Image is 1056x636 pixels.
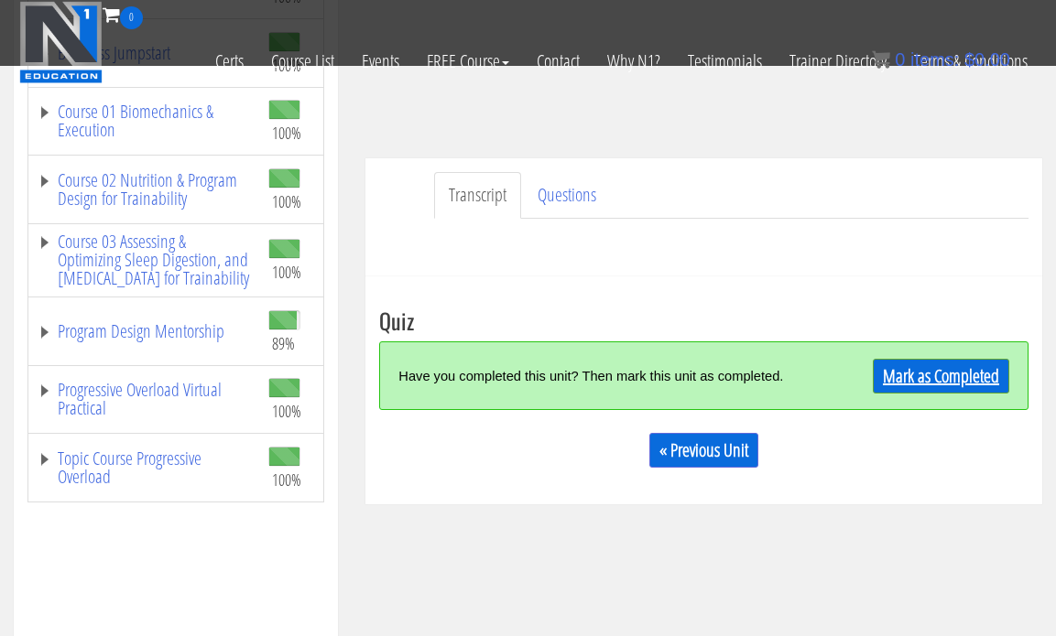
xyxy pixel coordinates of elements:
[19,1,103,83] img: n1-education
[38,102,250,139] a: Course 01 Biomechanics & Execution
[873,359,1009,393] a: Mark as Completed
[649,433,758,468] a: « Previous Unit
[523,172,611,219] a: Questions
[900,29,1041,93] a: Terms & Conditions
[348,29,413,93] a: Events
[201,29,257,93] a: Certs
[257,29,348,93] a: Course List
[38,381,250,417] a: Progressive Overload Virtual Practical
[872,49,1010,70] a: 0 items: $0.00
[103,2,143,27] a: 0
[523,29,593,93] a: Contact
[272,401,301,421] span: 100%
[776,29,900,93] a: Trainer Directory
[272,191,301,211] span: 100%
[38,322,250,340] a: Program Design Mentorship
[272,333,295,353] span: 89%
[413,29,523,93] a: FREE Course
[434,172,521,219] a: Transcript
[872,50,890,69] img: icon11.png
[398,356,849,395] div: Have you completed this unit? Then mark this unit as completed.
[272,123,301,143] span: 100%
[895,49,905,70] span: 0
[593,29,674,93] a: Why N1?
[272,262,301,282] span: 100%
[674,29,776,93] a: Testimonials
[38,232,250,287] a: Course 03 Assessing & Optimizing Sleep Digestion, and [MEDICAL_DATA] for Trainability
[272,469,301,490] span: 100%
[379,308,1029,332] h3: Quiz
[38,171,250,208] a: Course 02 Nutrition & Program Design for Trainability
[964,49,1010,70] bdi: 0.00
[964,49,974,70] span: $
[120,6,143,29] span: 0
[910,49,959,70] span: items:
[38,449,250,486] a: Topic Course Progressive Overload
